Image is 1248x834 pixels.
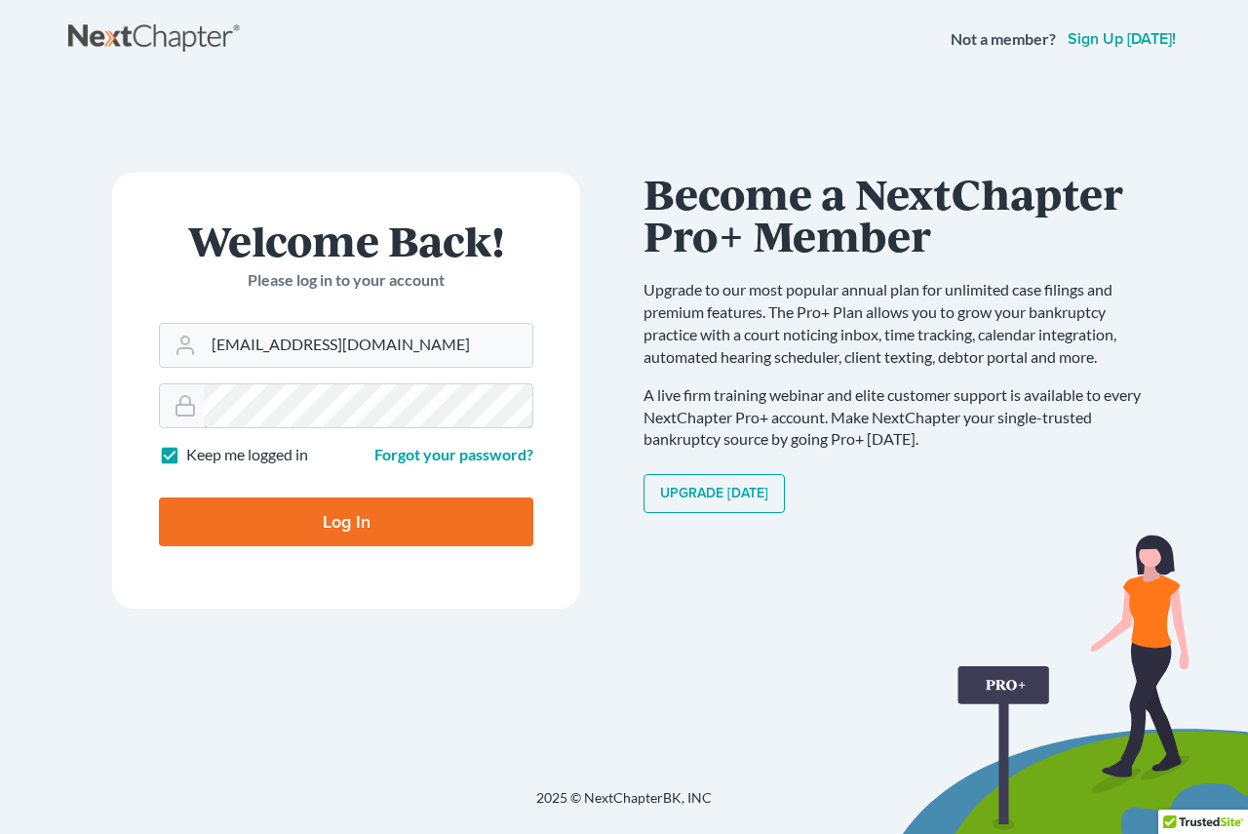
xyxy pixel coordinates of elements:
[374,445,533,463] a: Forgot your password?
[643,279,1160,368] p: Upgrade to our most popular annual plan for unlimited case filings and premium features. The Pro+...
[643,384,1160,452] p: A live firm training webinar and elite customer support is available to every NextChapter Pro+ ac...
[204,324,532,367] input: Email Address
[643,474,785,513] a: Upgrade [DATE]
[159,497,533,546] input: Log In
[643,173,1160,256] h1: Become a NextChapter Pro+ Member
[1064,31,1180,47] a: Sign up [DATE]!
[159,219,533,261] h1: Welcome Back!
[186,444,308,466] label: Keep me logged in
[951,28,1056,51] strong: Not a member?
[159,269,533,292] p: Please log in to your account
[68,788,1180,823] div: 2025 © NextChapterBK, INC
